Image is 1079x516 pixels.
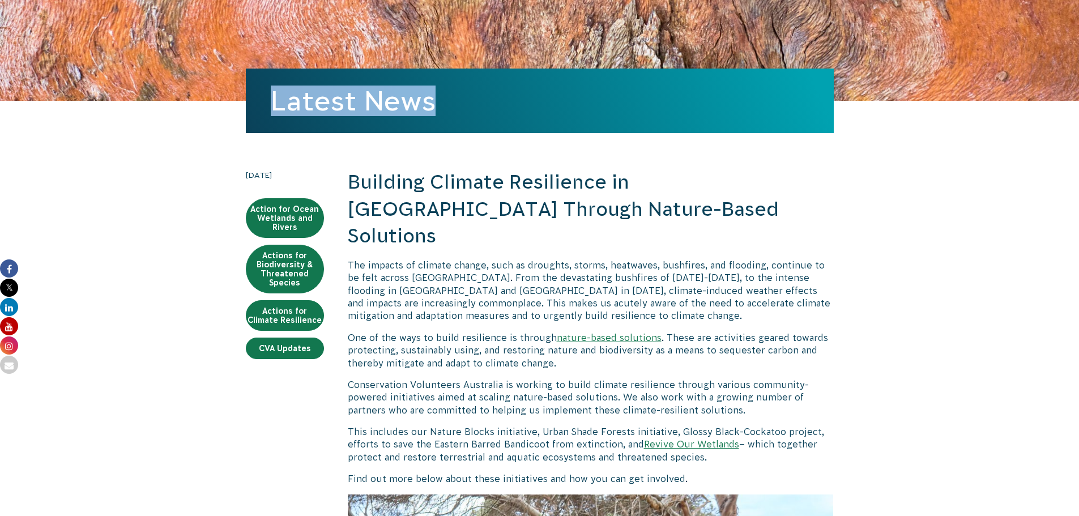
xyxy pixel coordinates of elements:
p: One of the ways to build resilience is through . These are activities geared towards protecting, ... [348,331,834,369]
a: Actions for Biodiversity & Threatened Species [246,245,324,293]
a: Latest News [271,86,436,116]
p: The impacts of climate change, such as droughts, storms, heatwaves, bushfires, and flooding, cont... [348,259,834,322]
a: CVA Updates [246,338,324,359]
a: Actions for Climate Resilience [246,300,324,331]
a: nature-based solutions [557,332,662,343]
p: Find out more below about these initiatives and how you can get involved. [348,472,834,485]
h2: Building Climate Resilience in [GEOGRAPHIC_DATA] Through Nature-Based Solutions [348,169,834,250]
a: Action for Ocean Wetlands and Rivers [246,198,324,238]
time: [DATE] [246,169,324,181]
p: This includes our Nature Blocks initiative, Urban Shade Forests initiative, Glossy Black-Cockatoo... [348,425,834,463]
a: Revive Our Wetlands [644,439,739,449]
p: Conservation Volunteers Australia is working to build climate resilience through various communit... [348,378,834,416]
